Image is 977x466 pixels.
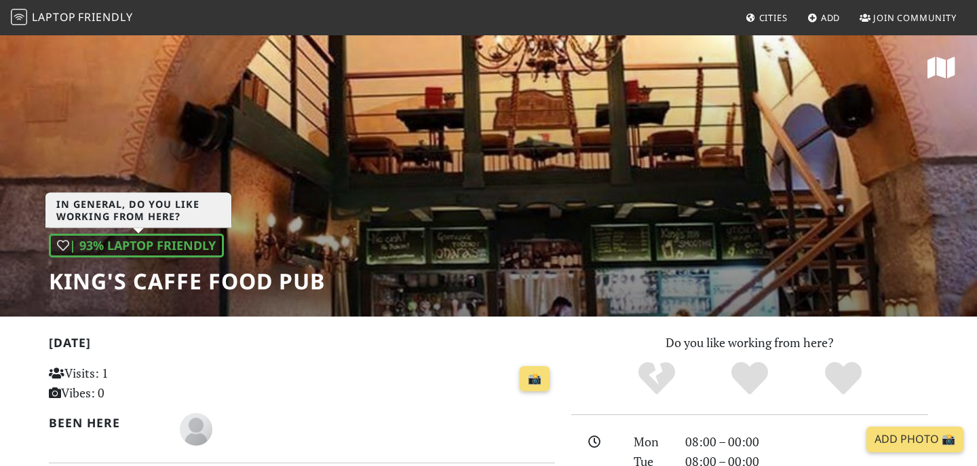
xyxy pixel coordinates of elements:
[49,363,207,403] p: Visits: 1 Vibes: 0
[32,10,76,24] span: Laptop
[45,193,231,228] h3: In general, do you like working from here?
[180,413,212,446] img: blank-535327c66bd565773addf3077783bbfce4b00ec00e9fd257753287c682c7fa38.png
[797,360,890,397] div: Definitely!
[78,10,132,24] span: Friendly
[180,420,212,436] span: Sandi Baressi Šegota
[703,360,797,397] div: Yes
[571,333,928,353] p: Do you like working from here?
[854,5,962,30] a: Join Community
[49,234,224,257] div: | 93% Laptop Friendly
[677,432,936,452] div: 08:00 – 00:00
[740,5,793,30] a: Cities
[759,12,788,24] span: Cities
[49,416,164,430] h2: Been here
[626,432,677,452] div: Mon
[11,9,27,25] img: LaptopFriendly
[49,268,325,294] h1: King's Caffe Food Pub
[821,12,841,24] span: Add
[49,336,555,355] h2: [DATE]
[520,366,550,392] a: 📸
[802,5,846,30] a: Add
[873,12,957,24] span: Join Community
[610,360,704,397] div: No
[11,6,133,30] a: LaptopFriendly LaptopFriendly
